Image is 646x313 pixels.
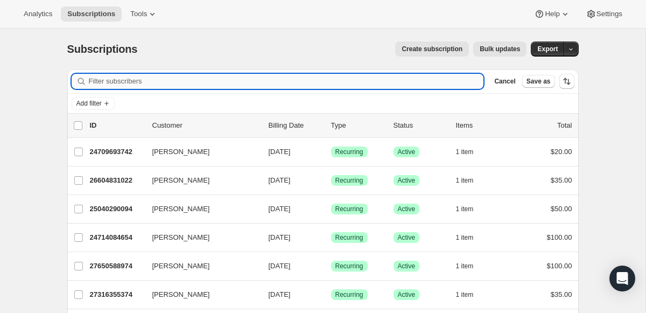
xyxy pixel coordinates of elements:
[269,262,291,270] span: [DATE]
[551,205,572,213] span: $50.00
[557,120,572,131] p: Total
[90,120,572,131] div: IDCustomerBilling DateTypeStatusItemsTotal
[456,287,486,302] button: 1 item
[90,173,572,188] div: 26604831022[PERSON_NAME][DATE]SuccessRecurringSuccessActive1 item$35.00
[537,45,558,53] span: Export
[152,204,210,214] span: [PERSON_NAME]
[456,148,474,156] span: 1 item
[146,143,254,161] button: [PERSON_NAME]
[89,74,484,89] input: Filter subscribers
[61,6,122,22] button: Subscriptions
[24,10,52,18] span: Analytics
[335,233,363,242] span: Recurring
[146,258,254,275] button: [PERSON_NAME]
[456,201,486,217] button: 1 item
[335,205,363,213] span: Recurring
[547,233,572,241] span: $100.00
[152,175,210,186] span: [PERSON_NAME]
[531,41,564,57] button: Export
[146,172,254,189] button: [PERSON_NAME]
[90,287,572,302] div: 27316355374[PERSON_NAME][DATE]SuccessRecurringSuccessActive1 item$35.00
[456,233,474,242] span: 1 item
[90,230,572,245] div: 24714084654[PERSON_NAME][DATE]SuccessRecurringSuccessActive1 item$100.00
[394,120,447,131] p: Status
[269,233,291,241] span: [DATE]
[522,75,555,88] button: Save as
[398,176,416,185] span: Active
[146,229,254,246] button: [PERSON_NAME]
[152,261,210,272] span: [PERSON_NAME]
[398,262,416,270] span: Active
[335,148,363,156] span: Recurring
[526,77,551,86] span: Save as
[90,175,144,186] p: 26604831022
[551,176,572,184] span: $35.00
[90,289,144,300] p: 27316355374
[551,290,572,298] span: $35.00
[90,261,144,272] p: 27650588974
[67,10,115,18] span: Subscriptions
[395,41,469,57] button: Create subscription
[90,144,572,159] div: 24709693742[PERSON_NAME][DATE]SuccessRecurringSuccessActive1 item$20.00
[456,205,474,213] span: 1 item
[335,262,363,270] span: Recurring
[456,173,486,188] button: 1 item
[17,6,59,22] button: Analytics
[124,6,164,22] button: Tools
[456,120,510,131] div: Items
[456,290,474,299] span: 1 item
[90,232,144,243] p: 24714084654
[456,259,486,274] button: 1 item
[398,290,416,299] span: Active
[473,41,526,57] button: Bulk updates
[130,10,147,18] span: Tools
[559,74,574,89] button: Sort the results
[90,204,144,214] p: 25040290094
[456,262,474,270] span: 1 item
[76,99,102,108] span: Add filter
[335,176,363,185] span: Recurring
[269,205,291,213] span: [DATE]
[90,147,144,157] p: 24709693742
[545,10,559,18] span: Help
[269,120,322,131] p: Billing Date
[456,230,486,245] button: 1 item
[480,45,520,53] span: Bulk updates
[528,6,577,22] button: Help
[551,148,572,156] span: $20.00
[152,120,260,131] p: Customer
[596,10,622,18] span: Settings
[398,205,416,213] span: Active
[90,201,572,217] div: 25040290094[PERSON_NAME][DATE]SuccessRecurringSuccessActive1 item$50.00
[90,120,144,131] p: ID
[269,176,291,184] span: [DATE]
[547,262,572,270] span: $100.00
[152,289,210,300] span: [PERSON_NAME]
[90,259,572,274] div: 27650588974[PERSON_NAME][DATE]SuccessRecurringSuccessActive1 item$100.00
[579,6,629,22] button: Settings
[269,148,291,156] span: [DATE]
[67,43,138,55] span: Subscriptions
[331,120,385,131] div: Type
[398,233,416,242] span: Active
[402,45,462,53] span: Create subscription
[490,75,519,88] button: Cancel
[456,144,486,159] button: 1 item
[152,147,210,157] span: [PERSON_NAME]
[335,290,363,299] span: Recurring
[146,286,254,303] button: [PERSON_NAME]
[269,290,291,298] span: [DATE]
[609,266,635,291] div: Open Intercom Messenger
[494,77,515,86] span: Cancel
[456,176,474,185] span: 1 item
[398,148,416,156] span: Active
[146,200,254,218] button: [PERSON_NAME]
[72,97,115,110] button: Add filter
[152,232,210,243] span: [PERSON_NAME]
